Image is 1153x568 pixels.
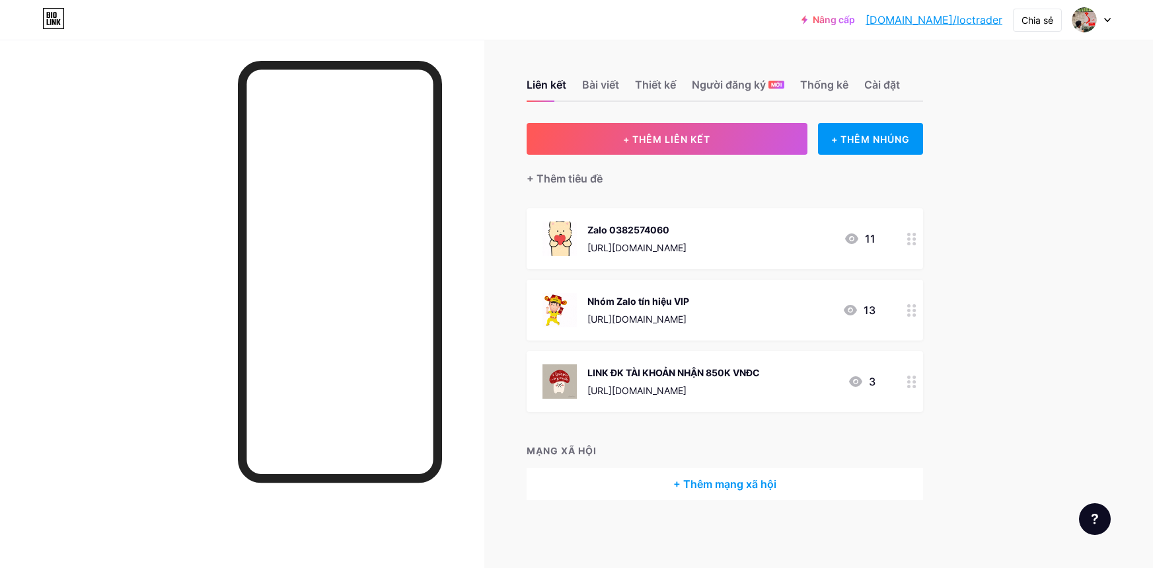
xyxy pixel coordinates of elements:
[813,14,855,25] font: Nâng cấp
[587,313,687,325] font: [URL][DOMAIN_NAME]
[1072,7,1097,32] img: loctrader
[692,78,766,91] font: Người đăng ký
[542,364,577,399] img: LINK ĐK TÀI KHOẢN NHẬN 850K VNĐC
[831,134,910,145] font: + THÊM NHÚNG
[623,134,710,145] font: + THÊM LIÊN KẾT
[527,445,597,456] font: MẠNG XÃ HỘI
[527,123,807,155] button: + THÊM LIÊN KẾT
[635,78,676,91] font: Thiết kế
[542,293,577,327] img: Nhóm Zalo tín hiệu VIP
[587,224,669,235] font: Zalo 0382574060
[587,385,687,396] font: [URL][DOMAIN_NAME]
[771,81,782,88] font: MỚI
[1022,15,1053,26] font: Chia sẻ
[587,367,760,378] font: LINK ĐK TÀI KHOẢN NHẬN 850K VNĐC
[587,242,687,253] font: [URL][DOMAIN_NAME]
[800,78,848,91] font: Thống kê
[869,375,875,388] font: 3
[587,296,689,307] font: Nhóm Zalo tín hiệu VIP
[866,12,1002,28] a: [DOMAIN_NAME]/loctrader
[864,78,900,91] font: Cài đặt
[864,304,875,317] font: 13
[582,78,619,91] font: Bài viết
[527,78,566,91] font: Liên kết
[527,172,603,185] font: + Thêm tiêu đề
[865,232,875,245] font: 11
[542,222,577,256] img: Zalo 0382574060
[673,477,776,491] font: + Thêm mạng xã hội
[866,13,1002,26] font: [DOMAIN_NAME]/loctrader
